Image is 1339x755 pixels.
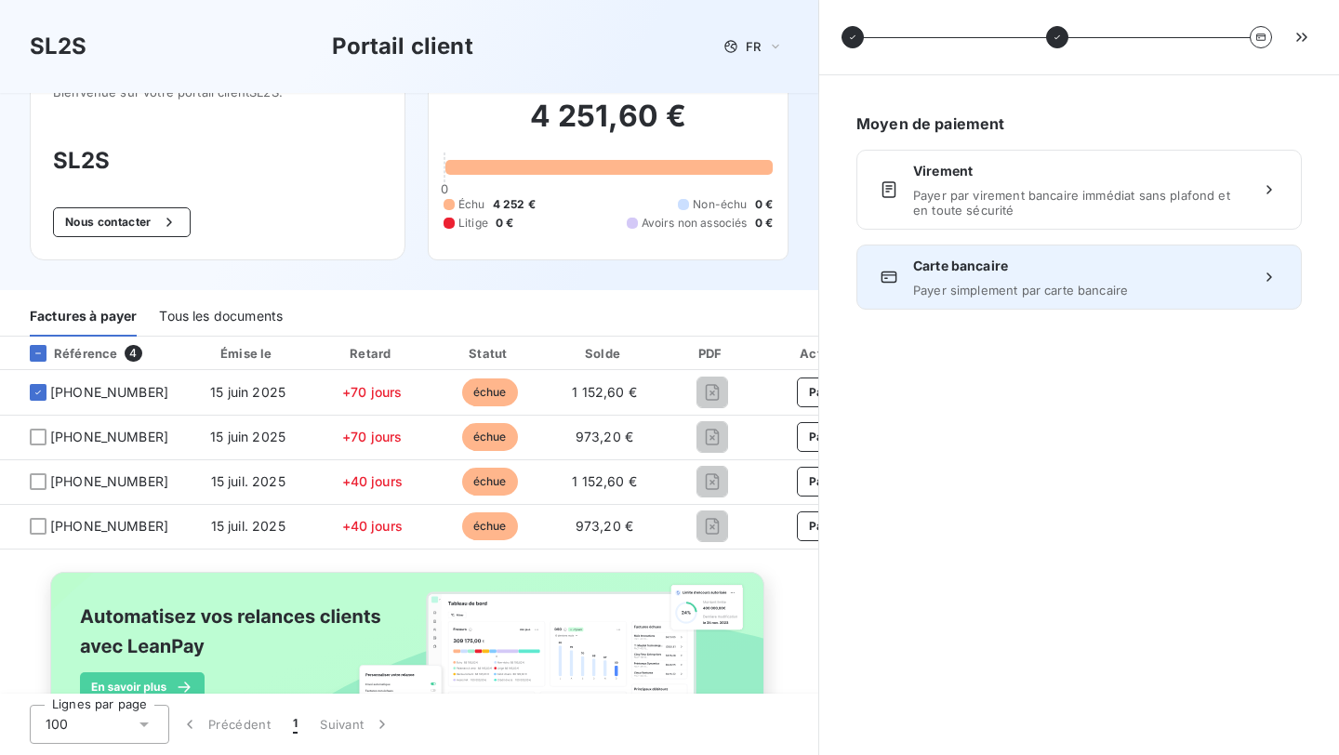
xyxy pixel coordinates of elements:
button: 1 [282,705,309,744]
div: PDF [665,344,759,363]
span: 4 [125,345,141,362]
span: Avoirs non associés [642,215,748,232]
span: 15 juin 2025 [210,384,285,400]
span: Payer par virement bancaire immédiat sans plafond et en toute sécurité [913,188,1245,218]
span: 15 juil. 2025 [211,518,285,534]
h3: Portail client [332,30,473,63]
span: 973,20 € [576,518,633,534]
button: Précédent [169,705,282,744]
span: 1 152,60 € [572,473,637,489]
span: 15 juil. 2025 [211,473,285,489]
span: 0 € [755,215,773,232]
span: 1 152,60 € [572,384,637,400]
span: échue [462,468,518,496]
span: échue [462,512,518,540]
div: Tous les documents [159,298,283,337]
span: Litige [458,215,488,232]
button: Payer [797,467,855,497]
div: Émise le [187,344,309,363]
div: Actions [766,344,884,363]
span: 0 € [755,196,773,213]
span: 0 € [496,215,513,232]
span: FR [746,39,761,54]
button: Payer [797,422,855,452]
span: 15 juin 2025 [210,429,285,444]
span: Échu [458,196,485,213]
h6: Moyen de paiement [856,113,1302,135]
div: Référence [15,345,117,362]
span: +40 jours [342,518,403,534]
button: Suivant [309,705,403,744]
span: [PHONE_NUMBER] [50,517,168,536]
span: échue [462,423,518,451]
span: [PHONE_NUMBER] [50,383,168,402]
span: échue [462,378,518,406]
div: Factures à payer [30,298,137,337]
span: 4 252 € [493,196,536,213]
span: 100 [46,715,68,734]
h3: SL2S [30,30,87,63]
button: Nous contacter [53,207,191,237]
span: 973,20 € [576,429,633,444]
div: Retard [316,344,428,363]
span: +40 jours [342,473,403,489]
span: Carte bancaire [913,257,1245,275]
span: [PHONE_NUMBER] [50,428,168,446]
div: Solde [551,344,657,363]
span: 0 [441,181,448,196]
span: Non-échu [693,196,747,213]
span: 1 [293,715,298,734]
button: Payer [797,511,855,541]
span: +70 jours [342,429,402,444]
span: +70 jours [342,384,402,400]
span: [PHONE_NUMBER] [50,472,168,491]
span: Payer simplement par carte bancaire [913,283,1245,298]
h3: SL2S [53,144,382,178]
span: Virement [913,162,1245,180]
h2: 4 251,60 € [444,98,773,153]
div: Statut [435,344,544,363]
button: Payer [797,377,855,407]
